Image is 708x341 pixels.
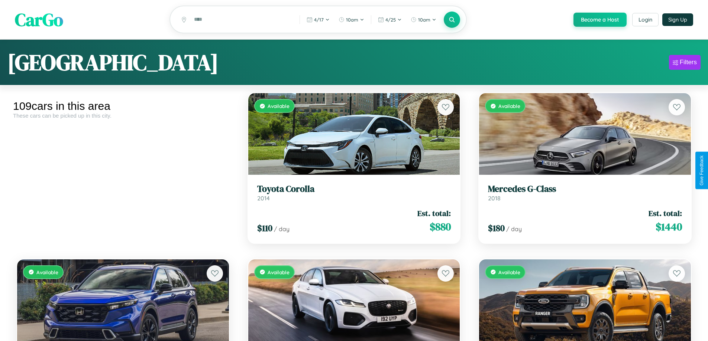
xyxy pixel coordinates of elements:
[669,55,701,70] button: Filters
[662,13,693,26] button: Sign Up
[335,14,368,26] button: 10am
[15,7,63,32] span: CarGo
[506,225,522,233] span: / day
[257,184,451,194] h3: Toyota Corolla
[649,208,682,219] span: Est. total:
[346,17,358,23] span: 10am
[13,100,233,112] div: 109 cars in this area
[268,269,290,275] span: Available
[488,184,682,194] h3: Mercedes G-Class
[488,184,682,202] a: Mercedes G-Class2018
[374,14,405,26] button: 4/25
[303,14,333,26] button: 4/17
[257,184,451,202] a: Toyota Corolla2014
[36,269,58,275] span: Available
[656,219,682,234] span: $ 1440
[268,103,290,109] span: Available
[430,219,451,234] span: $ 880
[407,14,440,26] button: 10am
[257,194,270,202] span: 2014
[257,222,272,234] span: $ 110
[488,222,505,234] span: $ 180
[418,17,430,23] span: 10am
[680,59,697,66] div: Filters
[385,17,396,23] span: 4 / 25
[7,47,219,78] h1: [GEOGRAPHIC_DATA]
[417,208,451,219] span: Est. total:
[632,13,659,26] button: Login
[498,269,520,275] span: Available
[498,103,520,109] span: Available
[488,194,501,202] span: 2018
[274,225,290,233] span: / day
[13,112,233,119] div: These cars can be picked up in this city.
[314,17,324,23] span: 4 / 17
[573,13,627,27] button: Become a Host
[699,155,704,186] div: Give Feedback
